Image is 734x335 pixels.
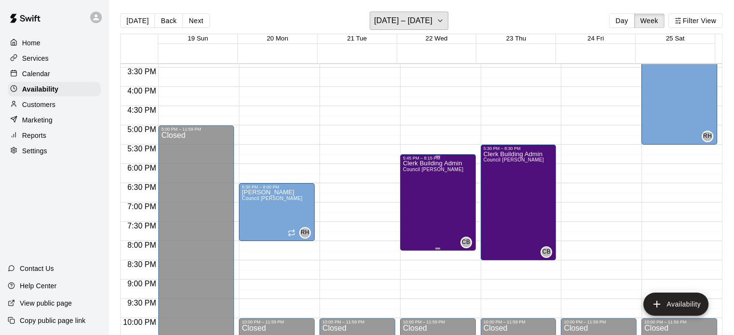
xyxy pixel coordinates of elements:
button: 19 Sun [188,35,208,42]
button: Next [182,13,209,28]
span: RH [703,132,712,141]
div: 10:00 PM – 11:59 PM [564,320,634,324]
span: 9:00 PM [125,280,159,288]
p: Reports [22,131,46,140]
div: 5:00 PM – 11:59 PM [161,127,231,132]
div: 10:00 PM – 11:59 PM [403,320,473,324]
button: 21 Tue [347,35,367,42]
span: 8:30 PM [125,260,159,268]
p: Settings [22,146,47,156]
p: Customers [22,100,55,109]
p: Calendar [22,69,50,79]
button: 20 Mon [267,35,288,42]
p: Contact Us [20,264,54,273]
span: 8:00 PM [125,241,159,249]
p: Home [22,38,41,48]
button: add [643,293,708,316]
div: Rex Harris [702,131,713,142]
span: 7:00 PM [125,202,159,211]
button: [DATE] – [DATE] [370,12,448,30]
span: 7:30 PM [125,222,159,230]
a: Calendar [8,67,101,81]
span: RH [301,228,309,238]
p: Help Center [20,281,56,291]
div: 10:00 PM – 11:59 PM [484,320,554,324]
span: 5:00 PM [125,125,159,134]
span: Council [PERSON_NAME] [242,196,302,201]
div: 5:45 PM – 8:15 PM: Available [400,154,476,251]
div: 10:00 PM – 11:59 PM [242,320,312,324]
p: View public page [20,298,72,308]
button: Day [609,13,634,28]
a: Services [8,51,101,66]
h6: [DATE] – [DATE] [374,14,432,27]
span: CB [542,247,551,257]
button: Week [634,13,665,28]
span: 4:00 PM [125,87,159,95]
span: 3:30 PM [125,67,159,76]
span: CB [462,238,470,247]
a: Availability [8,82,101,96]
div: Rex Harris [299,227,311,239]
p: Services [22,54,49,63]
span: 10:00 PM [121,318,158,326]
div: 6:30 PM – 8:00 PM [242,185,312,189]
a: Settings [8,144,101,158]
div: 6:30 PM – 8:00 PM: Available [239,183,315,241]
a: Reports [8,128,101,143]
span: 5:30 PM [125,145,159,153]
button: 24 Fri [587,35,604,42]
span: 6:30 PM [125,183,159,191]
button: 23 Thu [506,35,526,42]
div: 5:30 PM – 8:30 PM: Available [481,145,556,260]
button: [DATE] [120,13,155,28]
div: Clerk Building Admin [460,237,472,248]
span: 9:30 PM [125,299,159,307]
button: 22 Wed [426,35,448,42]
span: Recurring availability [288,229,295,237]
p: Marketing [22,115,53,125]
div: 10:00 PM – 11:59 PM [322,320,392,324]
span: 4:30 PM [125,106,159,114]
span: 6:00 PM [125,164,159,172]
div: Clerk Building Admin [540,246,552,258]
a: Home [8,36,101,50]
span: Council [PERSON_NAME] [484,157,544,162]
p: Copy public page link [20,316,85,325]
a: Customers [8,97,101,112]
div: 10:00 PM – 11:59 PM [644,320,714,324]
div: 5:45 PM – 8:15 PM [403,156,473,161]
p: Availability [22,84,58,94]
a: Marketing [8,113,101,127]
div: 5:30 PM – 8:30 PM [484,146,554,151]
span: Council [PERSON_NAME] [403,167,463,172]
button: Filter View [668,13,722,28]
button: 25 Sat [666,35,685,42]
button: Back [154,13,183,28]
